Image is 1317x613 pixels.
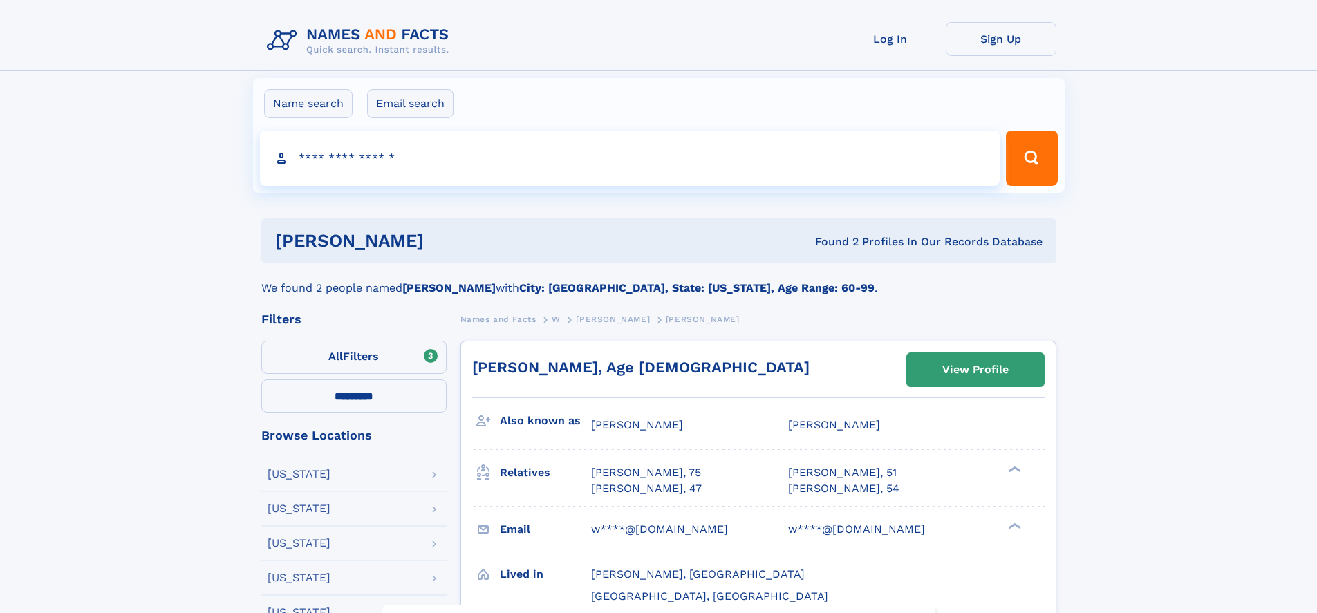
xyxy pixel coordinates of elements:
a: [PERSON_NAME] [576,310,650,328]
a: W [552,310,561,328]
div: Found 2 Profiles In Our Records Database [619,234,1043,249]
a: [PERSON_NAME], 75 [591,465,701,480]
a: [PERSON_NAME], 51 [788,465,897,480]
span: [PERSON_NAME], [GEOGRAPHIC_DATA] [591,567,805,581]
label: Email search [367,89,454,118]
span: [GEOGRAPHIC_DATA], [GEOGRAPHIC_DATA] [591,590,828,603]
a: [PERSON_NAME], 54 [788,481,899,496]
a: Names and Facts [460,310,536,328]
a: Sign Up [946,22,1056,56]
div: [US_STATE] [268,572,330,583]
h1: [PERSON_NAME] [275,232,619,249]
div: ❯ [1005,465,1022,474]
input: search input [260,131,1000,186]
div: [US_STATE] [268,469,330,480]
h3: Lived in [500,563,591,586]
img: Logo Names and Facts [261,22,460,59]
h3: Also known as [500,409,591,433]
h3: Email [500,518,591,541]
div: View Profile [942,354,1009,386]
span: [PERSON_NAME] [788,418,880,431]
b: City: [GEOGRAPHIC_DATA], State: [US_STATE], Age Range: 60-99 [519,281,875,294]
div: Filters [261,313,447,326]
div: We found 2 people named with . [261,263,1056,296]
a: View Profile [907,353,1044,386]
a: [PERSON_NAME], 47 [591,481,702,496]
button: Search Button [1006,131,1057,186]
span: [PERSON_NAME] [666,314,740,324]
span: All [328,350,343,363]
a: [PERSON_NAME], Age [DEMOGRAPHIC_DATA] [472,359,810,376]
label: Filters [261,341,447,374]
div: Browse Locations [261,429,447,442]
label: Name search [264,89,353,118]
span: [PERSON_NAME] [591,418,683,431]
a: Log In [835,22,946,56]
div: [US_STATE] [268,538,330,549]
div: ❯ [1005,521,1022,530]
span: [PERSON_NAME] [576,314,650,324]
span: W [552,314,561,324]
b: [PERSON_NAME] [402,281,496,294]
div: [US_STATE] [268,503,330,514]
h3: Relatives [500,461,591,484]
